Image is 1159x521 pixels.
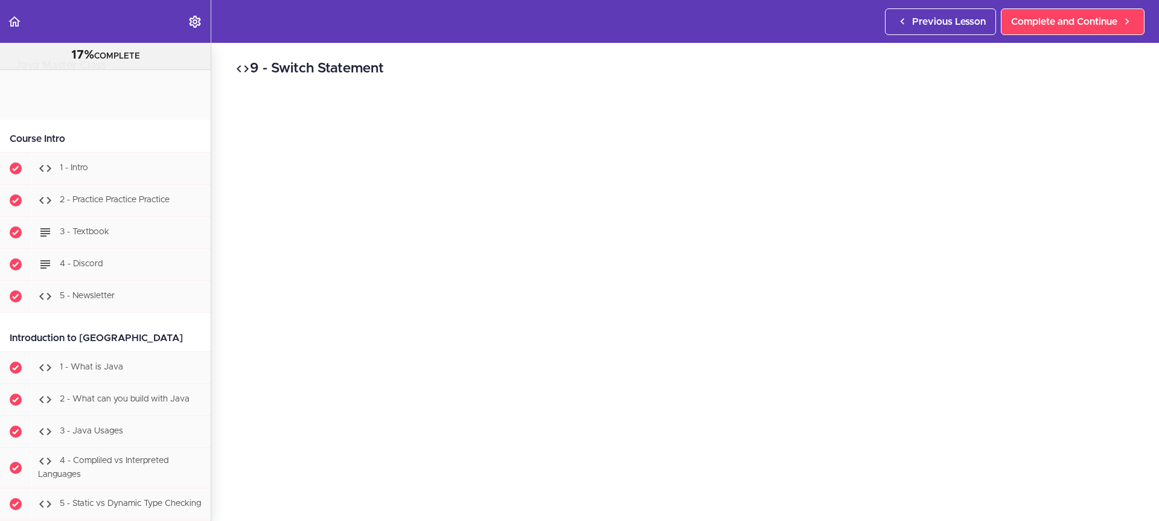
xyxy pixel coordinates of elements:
h2: 9 - Switch Statement [235,59,1135,79]
span: 5 - Static vs Dynamic Type Checking [60,499,201,508]
span: 3 - Java Usages [60,427,123,435]
span: 2 - Practice Practice Practice [60,196,170,204]
a: Previous Lesson [885,8,996,35]
span: Complete and Continue [1011,14,1117,29]
span: 4 - Compliled vs Interpreted Languages [38,456,168,479]
a: Complete and Continue [1001,8,1145,35]
span: 4 - Discord [60,260,103,268]
svg: Back to course curriculum [7,14,22,29]
span: 3 - Textbook [60,228,109,236]
span: 2 - What can you build with Java [60,395,190,403]
div: COMPLETE [15,48,196,63]
span: 5 - Newsletter [60,292,115,300]
span: 1 - What is Java [60,363,123,371]
svg: Settings Menu [188,14,202,29]
span: Previous Lesson [912,14,986,29]
span: 17% [71,49,94,61]
span: 1 - Intro [60,164,88,172]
